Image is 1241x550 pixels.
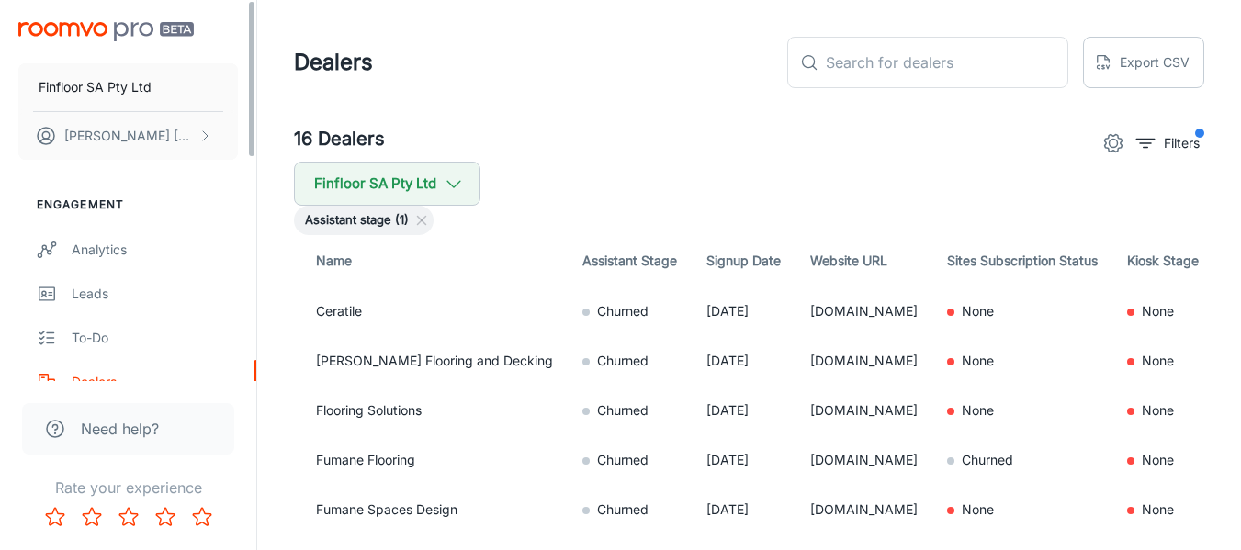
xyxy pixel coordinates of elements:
[932,286,1112,336] td: None
[692,336,795,386] td: [DATE]
[39,77,152,97] p: Finfloor SA Pty Ltd
[1112,435,1213,485] td: None
[932,386,1112,435] td: None
[932,336,1112,386] td: None
[692,235,795,286] th: Signup Date
[795,485,932,534] td: [DOMAIN_NAME]
[795,235,932,286] th: Website URL
[64,126,194,146] p: [PERSON_NAME] [PERSON_NAME]
[932,435,1112,485] td: Churned
[826,37,1068,88] input: Search for dealers
[795,386,932,435] td: [DOMAIN_NAME]
[795,336,932,386] td: [DOMAIN_NAME]
[294,485,568,534] td: Fumane Spaces Design
[294,235,568,286] th: Name
[18,22,194,41] img: Roomvo PRO Beta
[795,435,932,485] td: [DOMAIN_NAME]
[294,286,568,336] td: Ceratile
[81,418,159,440] span: Need help?
[568,286,692,336] td: Churned
[294,211,420,230] span: Assistant stage (1)
[37,499,73,535] button: Rate 1 star
[568,235,692,286] th: Assistant Stage
[795,286,932,336] td: [DOMAIN_NAME]
[932,485,1112,534] td: None
[15,477,242,499] p: Rate your experience
[568,485,692,534] td: Churned
[568,336,692,386] td: Churned
[184,499,220,535] button: Rate 5 star
[72,284,238,304] div: Leads
[18,63,238,111] button: Finfloor SA Pty Ltd
[294,125,385,154] h5: 16 Dealers
[294,46,373,79] h1: Dealers
[568,386,692,435] td: Churned
[1164,133,1200,153] p: Filters
[692,435,795,485] td: [DATE]
[1112,386,1213,435] td: None
[294,435,568,485] td: Fumane Flooring
[1112,336,1213,386] td: None
[294,336,568,386] td: [PERSON_NAME] Flooring and Decking
[932,235,1112,286] th: Sites Subscription Status
[1112,286,1213,336] td: None
[73,499,110,535] button: Rate 2 star
[110,499,147,535] button: Rate 3 star
[294,206,434,235] div: Assistant stage (1)
[294,386,568,435] td: Flooring Solutions
[72,240,238,260] div: Analytics
[72,328,238,348] div: To-do
[692,485,795,534] td: [DATE]
[147,499,184,535] button: Rate 4 star
[568,435,692,485] td: Churned
[1083,37,1204,88] button: Export CSV
[1095,125,1132,162] button: settings
[294,162,480,206] button: Finfloor SA Pty Ltd
[1132,129,1204,158] button: filter
[1112,485,1213,534] td: None
[18,112,238,160] button: [PERSON_NAME] [PERSON_NAME]
[1112,235,1213,286] th: Kiosk Stage
[692,386,795,435] td: [DATE]
[72,372,238,392] div: Dealers
[692,286,795,336] td: [DATE]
